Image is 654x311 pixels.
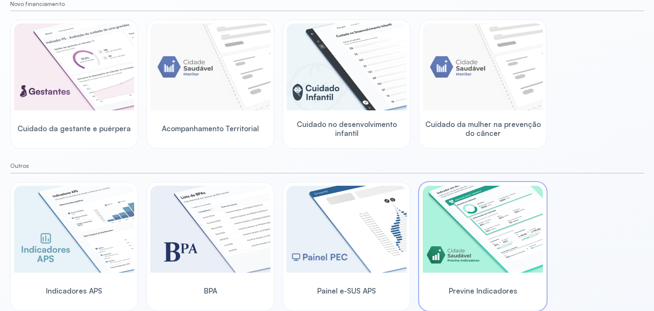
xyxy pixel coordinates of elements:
[287,186,407,273] img: pec-panel.png
[10,162,644,170] small: Outros
[449,286,517,295] span: Previne Indicadores
[17,124,131,133] span: Cuidado da gestante e puérpera
[150,23,270,110] img: placeholder-module-ilustration.png
[46,286,102,295] span: Indicadores APS
[150,186,270,273] img: bpa.png
[14,186,134,273] img: aps-indicators.png
[204,286,217,295] span: BPA
[423,23,543,110] img: placeholder-module-ilustration.png
[10,0,644,8] small: Novo financiamento
[423,186,543,273] img: previne-brasil.png
[14,23,134,110] img: pregnants.png
[287,120,407,138] span: Cuidado no desenvolvimento infantil
[287,23,407,110] img: child-development.png
[162,124,259,133] span: Acompanhamento Territorial
[423,120,543,138] span: Cuidado da mulher na prevenção do câncer
[317,286,376,295] span: Painel e-SUS APS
